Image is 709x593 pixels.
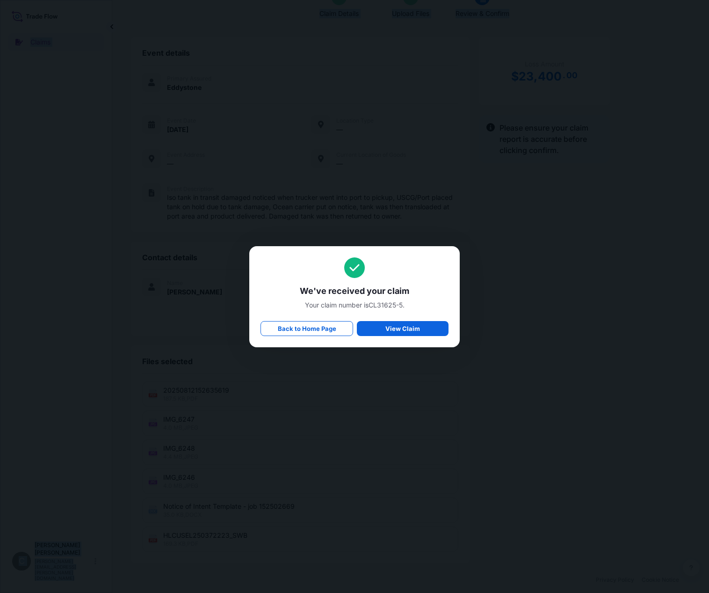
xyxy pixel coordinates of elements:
a: View Claim [357,321,449,336]
span: We've received your claim [260,286,449,297]
span: Your claim number is CL31625-5 . [260,300,449,310]
p: View Claim [385,324,420,333]
p: Back to Home Page [278,324,336,333]
a: Back to Home Page [260,321,353,336]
